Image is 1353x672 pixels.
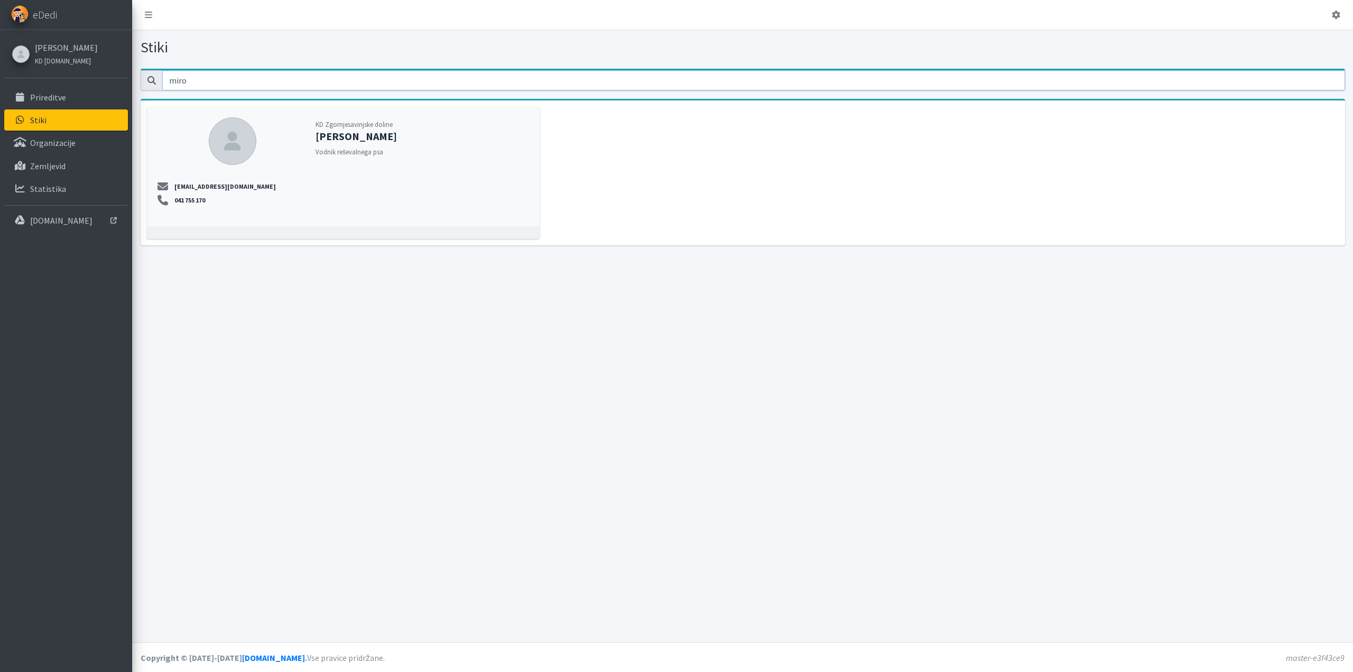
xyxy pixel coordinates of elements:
small: KD [DOMAIN_NAME] [35,57,91,65]
p: [DOMAIN_NAME] [30,215,92,226]
img: eDedi [11,5,29,23]
strong: [PERSON_NAME] [316,130,397,143]
a: Organizacije [4,132,128,153]
strong: Copyright © [DATE]-[DATE] . [141,652,307,663]
a: Statistika [4,178,128,199]
input: Išči [162,70,1345,90]
a: Prireditve [4,87,128,108]
p: Statistika [30,183,66,194]
span: eDedi [33,7,57,23]
a: Stiki [4,109,128,131]
p: Zemljevid [30,161,66,171]
a: KD [DOMAIN_NAME] [35,54,98,67]
em: master-e3f43ce9 [1286,652,1345,663]
p: Stiki [30,115,47,125]
small: KD Zgornjesavinjske doline [316,120,393,128]
a: Zemljevid [4,155,128,177]
a: [DOMAIN_NAME] [242,652,305,663]
a: 041 755 170 [172,196,208,205]
a: [EMAIL_ADDRESS][DOMAIN_NAME] [172,182,279,191]
a: [PERSON_NAME] [35,41,98,54]
h1: Stiki [141,38,739,57]
small: Vodnik reševalnega psa [316,148,383,156]
p: Prireditve [30,92,66,103]
a: [DOMAIN_NAME] [4,210,128,231]
p: Organizacije [30,137,76,148]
